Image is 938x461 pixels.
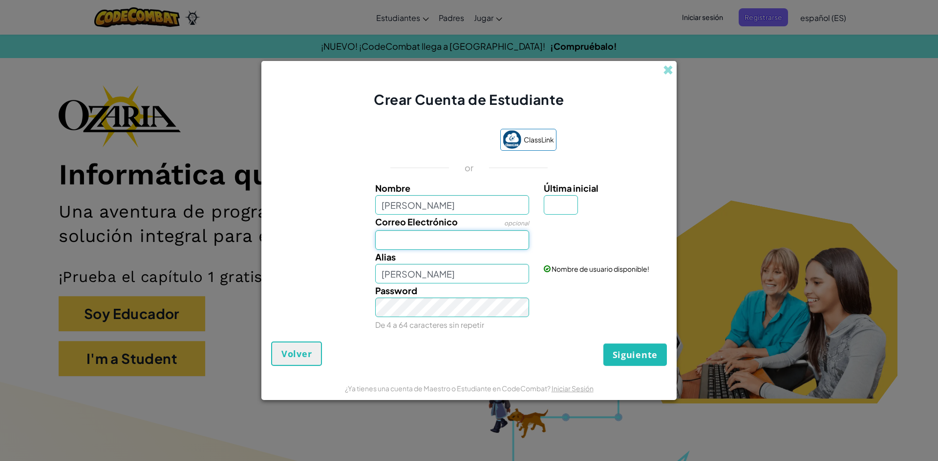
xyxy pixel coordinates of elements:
span: opcional [504,220,529,227]
button: Siguiente [603,343,667,366]
small: De 4 a 64 caracteres sin repetir [375,320,484,329]
iframe: Botón Iniciar sesión con Google [377,130,495,151]
span: ¿Ya tienes una cuenta de Maestro o Estudiante en CodeCombat? [345,384,552,393]
span: Alias [375,251,396,262]
img: classlink-logo-small.png [503,130,521,149]
a: Iniciar Sesión [552,384,594,393]
span: Volver [281,348,312,360]
p: or [465,162,474,174]
span: ClassLink [524,133,554,147]
span: Nombre de usuario disponible! [552,264,649,273]
span: Crear Cuenta de Estudiante [374,91,564,108]
button: Volver [271,341,322,366]
span: Última inicial [544,182,598,194]
span: Siguiente [613,349,658,361]
span: Password [375,285,417,296]
span: Nombre [375,182,410,194]
span: Correo Electrónico [375,216,458,227]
